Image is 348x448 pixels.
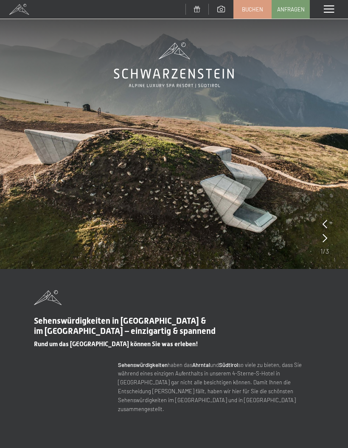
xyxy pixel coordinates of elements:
[34,340,198,348] span: Rund um das [GEOGRAPHIC_DATA] können Sie was erleben!
[323,246,326,256] span: /
[219,361,238,368] strong: Südtirol
[320,246,323,256] span: 1
[34,316,216,336] span: Sehenswürdigkeiten in [GEOGRAPHIC_DATA] & im [GEOGRAPHIC_DATA] – einzigartig & spannend
[234,0,271,18] a: Buchen
[272,0,309,18] a: Anfragen
[118,361,314,414] p: haben das und so viele zu bieten, dass Sie während eines einzigen Aufenthalts in unserem 4-Sterne...
[192,361,210,368] strong: Ahrntal
[242,6,263,13] span: Buchen
[326,246,329,256] span: 3
[118,361,168,368] strong: Sehenswürdigkeiten
[277,6,305,13] span: Anfragen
